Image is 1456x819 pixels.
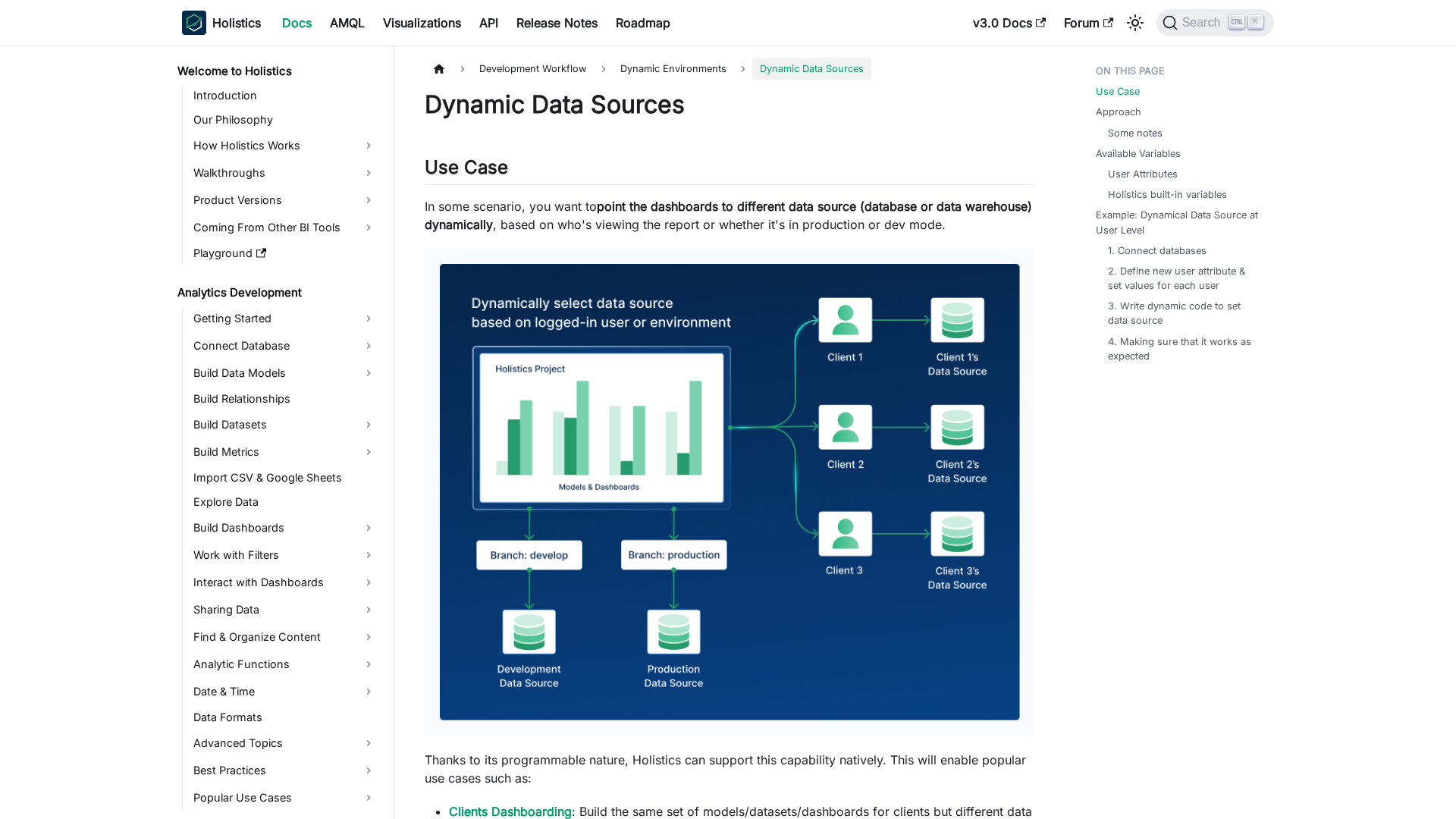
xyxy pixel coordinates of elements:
[1248,15,1263,29] kbd: K
[1096,146,1181,161] a: Available Variables
[182,11,206,35] img: Holistics
[189,388,381,409] a: Build Relationships
[374,11,470,35] a: Visualizations
[189,306,381,331] a: Getting Started
[189,516,381,540] a: Build Dashboards
[189,543,381,567] a: Work with Filters
[189,570,381,595] a: Interact with Dashboards
[189,652,381,676] a: Analytic Functions
[1108,334,1259,363] a: 4. Making sure that it works as expected
[189,786,381,810] a: Popular Use Cases
[1055,11,1122,35] a: Forum
[212,14,261,32] b: Holistics
[472,58,594,80] span: Development Workflow
[613,58,734,80] span: Dynamic Environments
[425,197,1035,234] p: In some scenario, you want to , based on who's viewing the report or whether it's in production o...
[449,804,572,819] a: Clients Dashboarding
[425,58,1035,80] nav: Breadcrumbs
[1123,11,1147,35] button: Switch between dark and light mode (currently light mode)
[425,58,453,80] a: Home page
[273,11,321,35] a: Docs
[189,758,381,783] a: Best Practices
[321,11,374,35] a: AMQL
[440,264,1020,720] img: Dynamically pointing Holistics to different data sources
[189,85,381,106] a: Introduction
[1108,167,1178,181] a: User Attributes
[189,467,381,488] a: Import CSV & Google Sheets
[189,243,381,264] a: Playground
[189,413,381,437] a: Build Datasets
[507,11,607,35] a: Release Notes
[173,282,381,303] a: Analytics Development
[189,731,381,755] a: Advanced Topics
[425,156,1035,185] h2: Use Case
[470,11,507,35] a: API
[1096,84,1140,99] a: Use Case
[189,679,381,704] a: Date & Time
[1108,126,1163,140] a: Some notes
[1108,299,1259,328] a: 3. Write dynamic code to set data source
[1108,243,1207,258] a: 1. Connect databases
[189,598,381,622] a: Sharing Data
[182,11,261,35] a: HolisticsHolistics
[189,440,381,464] a: Build Metrics
[1156,9,1274,36] button: Search (Ctrl+K)
[189,361,381,385] a: Build Data Models
[167,45,394,819] nav: Docs sidebar
[189,188,381,212] a: Product Versions
[189,334,381,358] a: Connect Database
[964,11,1055,35] a: v3.0 Docs
[1096,105,1141,119] a: Approach
[607,11,679,35] a: Roadmap
[1108,187,1227,202] a: Holistics built-in variables
[189,215,381,240] a: Coming From Other BI Tools
[425,751,1035,787] p: Thanks to its programmable nature, Holistics can support this capability natively. This will enab...
[425,89,1035,120] h1: Dynamic Data Sources
[1096,208,1265,237] a: Example: Dynamical Data Source at User Level
[189,625,381,649] a: Find & Organize Content
[189,707,381,728] a: Data Formats
[189,133,381,158] a: How Holistics Works
[425,199,1032,232] strong: point the dashboards to different data source (database or data warehouse) dynamically
[189,161,381,185] a: Walkthroughs
[752,58,871,80] span: Dynamic Data Sources
[189,491,381,513] a: Explore Data
[189,109,381,130] a: Our Philosophy
[1178,16,1230,30] span: Search
[1108,264,1259,293] a: 2. Define new user attribute & set values for each user
[173,61,381,82] a: Welcome to Holistics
